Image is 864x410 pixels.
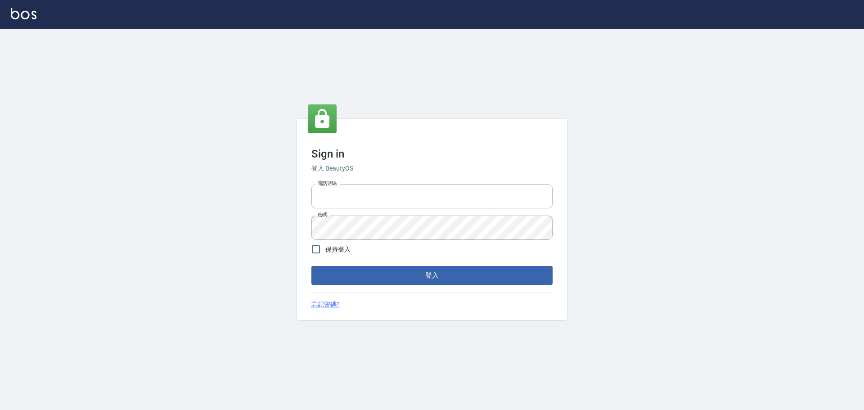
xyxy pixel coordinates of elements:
[325,245,351,254] span: 保持登入
[311,266,553,285] button: 登入
[311,164,553,173] h6: 登入 BeautyOS
[318,212,327,218] label: 密碼
[318,180,337,187] label: 電話號碼
[311,148,553,160] h3: Sign in
[311,300,340,309] a: 忘記密碼?
[11,8,36,19] img: Logo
